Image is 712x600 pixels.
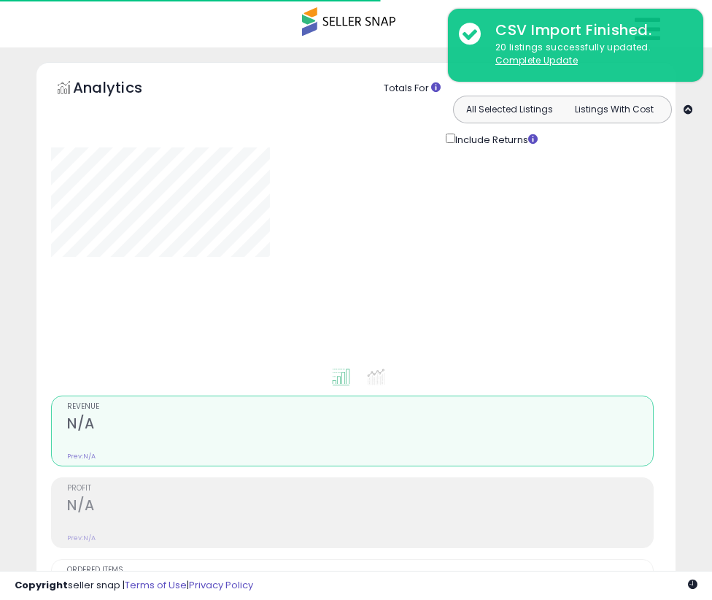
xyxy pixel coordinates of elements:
span: Profit [67,485,653,493]
div: Totals For [384,82,712,96]
a: Terms of Use [125,578,187,592]
div: CSV Import Finished. [484,20,692,41]
u: Complete Update [495,54,578,66]
span: Ordered Items [67,566,653,574]
div: 20 listings successfully updated. [484,41,692,68]
h2: N/A [67,415,653,435]
small: Prev: N/A [67,452,96,461]
a: Privacy Policy [189,578,253,592]
h2: N/A [67,497,653,517]
h5: Analytics [73,77,171,101]
div: seller snap | | [15,579,253,593]
strong: Copyright [15,578,68,592]
small: Prev: N/A [67,534,96,542]
span: Revenue [67,403,653,411]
